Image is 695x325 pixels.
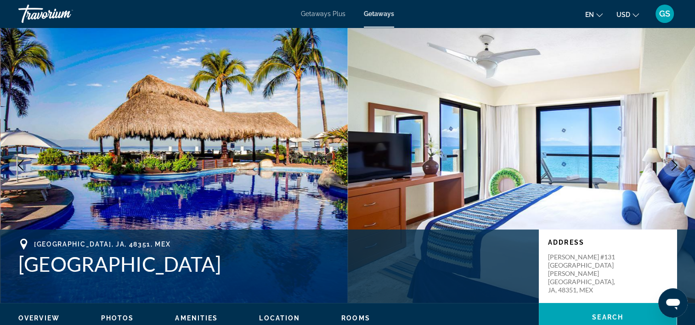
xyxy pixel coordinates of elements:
[653,4,677,23] button: User Menu
[175,314,218,322] span: Amenities
[616,8,639,21] button: Change currency
[18,314,60,322] button: Overview
[585,11,594,18] span: en
[548,239,667,246] p: Address
[34,241,170,248] span: [GEOGRAPHIC_DATA], JA, 48351, MEX
[259,314,300,322] span: Location
[18,314,60,322] span: Overview
[259,314,300,322] button: Location
[175,314,218,322] button: Amenities
[9,154,32,177] button: Previous image
[659,9,670,18] span: GS
[592,314,623,321] span: Search
[658,288,688,318] iframe: Button to launch messaging window
[18,252,530,276] h1: [GEOGRAPHIC_DATA]
[585,8,603,21] button: Change language
[616,11,630,18] span: USD
[663,154,686,177] button: Next image
[301,10,345,17] a: Getaways Plus
[341,314,370,322] button: Rooms
[18,2,110,26] a: Travorium
[548,253,622,294] p: [PERSON_NAME] #131 [GEOGRAPHIC_DATA][PERSON_NAME] [GEOGRAPHIC_DATA], JA, 48351, MEX
[101,314,134,322] span: Photos
[341,314,370,322] span: Rooms
[101,314,134,322] button: Photos
[364,10,394,17] a: Getaways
